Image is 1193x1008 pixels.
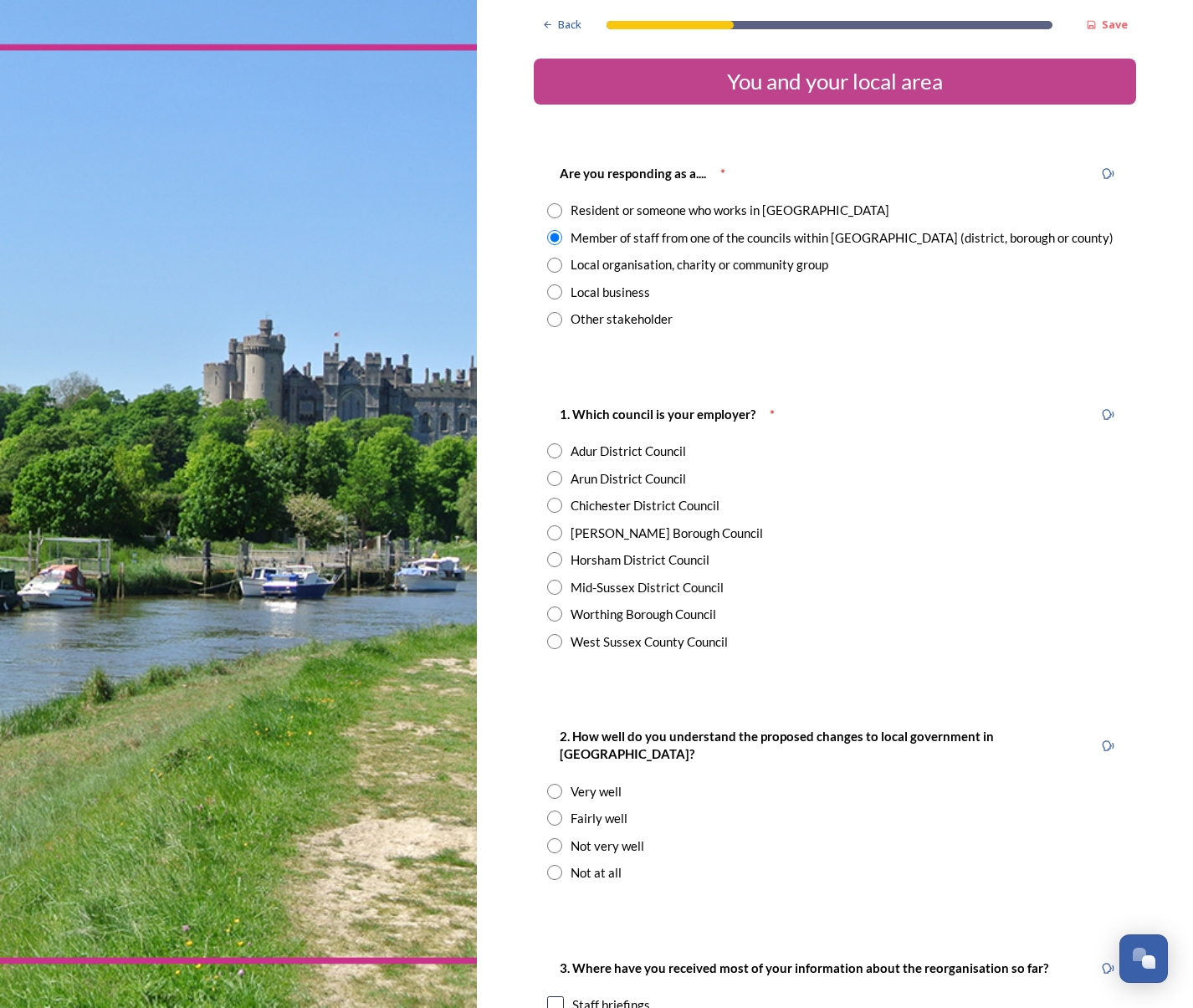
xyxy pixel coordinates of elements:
[571,837,644,856] div: Not very well
[1102,17,1128,32] strong: Save
[560,729,996,761] strong: 2. How well do you understand the proposed changes to local government in [GEOGRAPHIC_DATA]?
[571,809,627,828] div: Fairly well
[571,578,724,597] div: Mid-Sussex District Council
[560,407,755,422] strong: 1. Which council is your employer?
[571,524,763,543] div: [PERSON_NAME] Borough Council
[1119,934,1168,983] button: Open Chat
[540,65,1129,98] div: You and your local area
[571,605,716,624] div: Worthing Borough Council
[560,960,1048,975] strong: 3. Where have you received most of your information about the reorganisation so far?
[571,496,719,515] div: Chichester District Council
[571,442,686,461] div: Adur District Council
[571,228,1114,248] div: Member of staff from one of the councils within [GEOGRAPHIC_DATA] (district, borough or county)
[571,632,728,652] div: West Sussex County Council
[560,166,706,181] strong: Are you responding as a....
[558,17,581,33] span: Back
[571,550,709,570] div: Horsham District Council
[571,201,889,220] div: Resident or someone who works in [GEOGRAPHIC_DATA]
[571,310,673,329] div: Other stakeholder
[571,283,650,302] div: Local business
[571,863,622,883] div: Not at all
[571,469,686,489] div: Arun District Council
[571,782,622,801] div: Very well
[571,255,828,274] div: Local organisation, charity or community group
